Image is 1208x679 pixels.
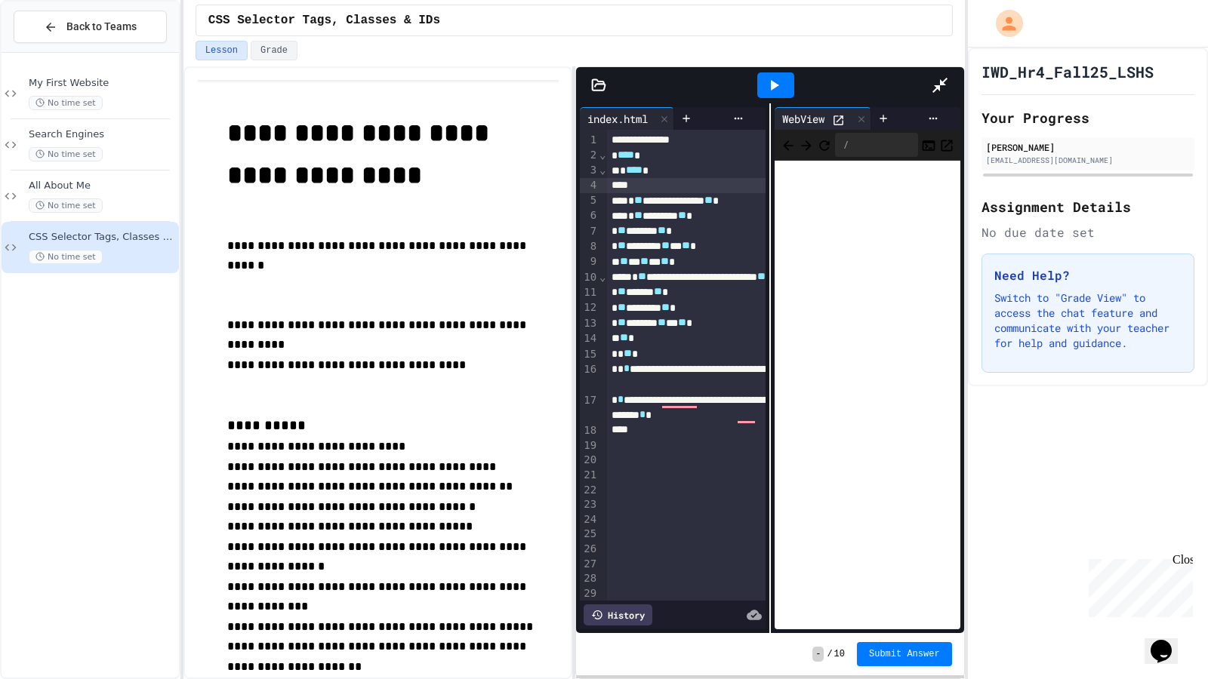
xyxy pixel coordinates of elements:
div: [EMAIL_ADDRESS][DOMAIN_NAME] [986,155,1190,166]
div: 19 [580,438,599,453]
span: CSS Selector Tags, Classes & IDs [29,231,176,244]
button: Console [921,136,936,154]
div: 4 [580,178,599,193]
div: 3 [580,163,599,178]
div: 21 [580,468,599,483]
button: Submit Answer [857,642,952,666]
span: Back [781,135,796,154]
div: index.html [580,111,655,127]
div: History [584,604,652,625]
div: 22 [580,483,599,498]
p: Switch to "Grade View" to access the chat feature and communicate with your teacher for help and ... [994,290,1182,351]
div: 18 [580,423,599,438]
div: WebView [775,107,871,130]
iframe: chat widget [1145,619,1193,664]
div: Chat with us now!Close [6,6,104,96]
span: - [812,647,824,662]
iframe: chat widget [1083,553,1193,617]
div: 25 [580,527,599,542]
div: [PERSON_NAME] [986,140,1190,154]
div: 29 [580,586,599,601]
span: Search Engines [29,128,176,141]
span: My First Website [29,77,176,90]
h2: Assignment Details [981,196,1194,217]
div: 7 [580,224,599,239]
span: / [827,648,832,660]
div: 23 [580,497,599,512]
div: 12 [580,300,599,315]
iframe: Web Preview [775,161,960,630]
span: CSS Selector Tags, Classes & IDs [208,11,440,29]
div: 1 [580,133,599,148]
div: / [835,133,918,157]
button: Grade [251,41,297,60]
div: 16 [580,362,599,393]
span: Submit Answer [869,648,940,660]
div: My Account [980,6,1027,41]
span: All About Me [29,180,176,192]
div: 9 [580,254,599,269]
span: Back to Teams [66,19,137,35]
span: No time set [29,147,103,161]
div: 14 [580,331,599,346]
button: Lesson [196,41,248,60]
div: 28 [580,571,599,586]
div: index.html [580,107,674,130]
div: 27 [580,557,599,572]
div: No due date set [981,223,1194,241]
div: 24 [580,512,599,527]
div: 20 [580,453,599,468]
span: No time set [29,198,103,213]
div: WebView [775,111,832,127]
span: Fold line [599,149,606,161]
div: 10 [580,270,599,285]
div: 5 [580,193,599,208]
span: No time set [29,250,103,264]
button: Refresh [817,136,832,154]
div: 2 [580,148,599,163]
div: 6 [580,208,599,223]
button: Back to Teams [14,11,167,43]
h1: IWD_Hr4_Fall25_LSHS [981,61,1154,82]
div: 26 [580,542,599,557]
div: 13 [580,316,599,331]
span: 10 [834,648,845,660]
div: 17 [580,393,599,424]
h2: Your Progress [981,107,1194,128]
span: Fold line [599,271,606,283]
div: 11 [580,285,599,300]
button: Open in new tab [939,136,954,154]
span: No time set [29,96,103,110]
h3: Need Help? [994,266,1182,284]
div: 15 [580,347,599,362]
div: 8 [580,239,599,254]
span: Fold line [599,164,606,176]
span: Forward [799,135,814,154]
